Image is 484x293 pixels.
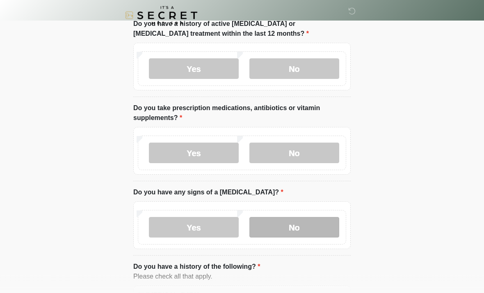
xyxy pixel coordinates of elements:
[149,217,239,238] label: Yes
[133,272,351,282] div: Please check all that apply.
[149,143,239,164] label: Yes
[133,188,283,198] label: Do you have any signs of a [MEDICAL_DATA]?
[249,59,339,79] label: No
[149,59,239,79] label: Yes
[133,104,351,123] label: Do you take prescription medications, antibiotics or vitamin supplements?
[125,6,197,25] img: It's A Secret Med Spa Logo
[133,262,260,272] label: Do you have a history of the following?
[249,143,339,164] label: No
[249,217,339,238] label: No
